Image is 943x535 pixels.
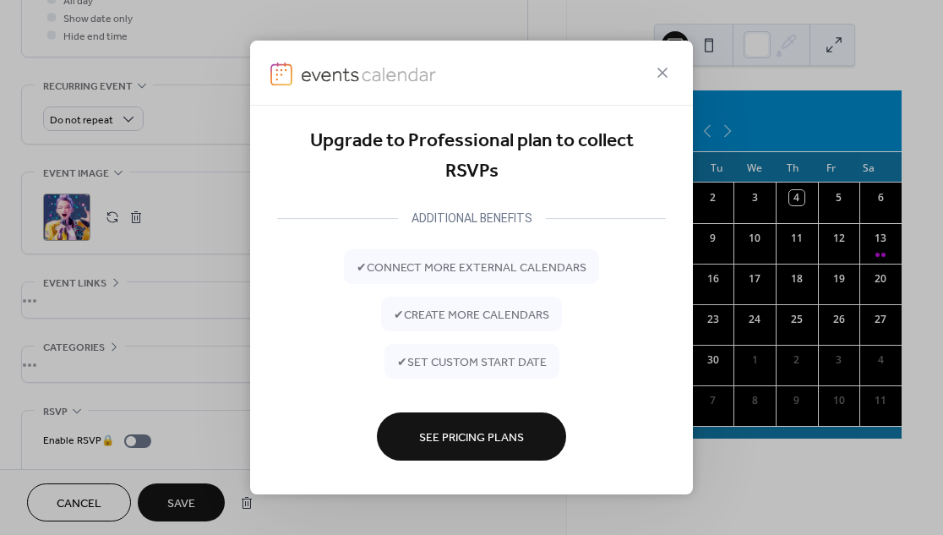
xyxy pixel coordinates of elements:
[270,62,292,85] img: logo-icon
[397,354,547,372] span: ✔ set custom start date
[277,126,666,188] div: Upgrade to Professional plan to collect RSVPs
[301,62,438,85] img: logo-type
[377,412,566,461] button: See Pricing Plans
[357,259,586,277] span: ✔ connect more external calendars
[394,307,549,325] span: ✔ create more calendars
[398,208,546,228] div: ADDITIONAL BENEFITS
[419,429,524,447] span: See Pricing Plans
